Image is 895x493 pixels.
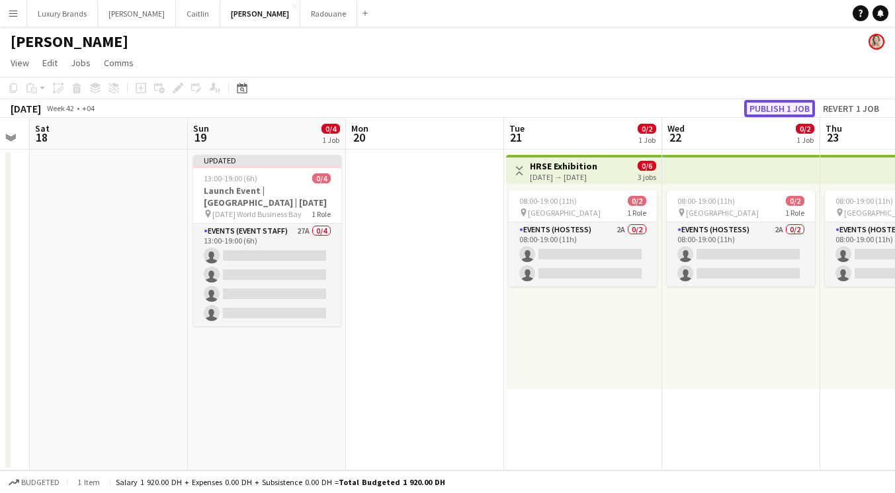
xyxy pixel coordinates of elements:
[176,1,220,26] button: Caitlin
[628,196,646,206] span: 0/2
[42,57,58,69] span: Edit
[507,130,525,145] span: 21
[191,130,209,145] span: 19
[33,130,50,145] span: 18
[509,122,525,134] span: Tue
[667,122,685,134] span: Wed
[339,477,445,487] span: Total Budgeted 1 920.00 DH
[835,196,893,206] span: 08:00-19:00 (11h)
[212,209,302,219] span: [DATE] World Business Bay
[11,102,41,115] div: [DATE]
[826,122,842,134] span: Thu
[193,155,341,165] div: Updated
[11,32,128,52] h1: [PERSON_NAME]
[37,54,63,71] a: Edit
[744,100,815,117] button: Publish 1 job
[5,54,34,71] a: View
[686,208,759,218] span: [GEOGRAPHIC_DATA]
[869,34,884,50] app-user-avatar: Kelly Burt
[351,122,368,134] span: Mon
[44,103,77,113] span: Week 42
[818,100,884,117] button: Revert 1 job
[528,208,601,218] span: [GEOGRAPHIC_DATA]
[82,103,95,113] div: +04
[35,122,50,134] span: Sat
[11,57,29,69] span: View
[104,57,134,69] span: Comms
[321,124,340,134] span: 0/4
[193,122,209,134] span: Sun
[667,222,815,287] app-card-role: Events (Hostess)2A0/208:00-19:00 (11h)
[300,1,357,26] button: Radouane
[638,124,656,134] span: 0/2
[677,196,735,206] span: 08:00-19:00 (11h)
[71,57,91,69] span: Jobs
[193,155,341,326] app-job-card: Updated13:00-19:00 (6h)0/4Launch Event | [GEOGRAPHIC_DATA] | [DATE] [DATE] World Business Bay1 Ro...
[796,135,814,145] div: 1 Job
[509,191,657,287] app-job-card: 08:00-19:00 (11h)0/2 [GEOGRAPHIC_DATA]1 RoleEvents (Hostess)2A0/208:00-19:00 (11h)
[530,160,597,172] h3: HRSE Exhibition
[21,478,60,487] span: Budgeted
[638,171,656,182] div: 3 jobs
[312,209,331,219] span: 1 Role
[98,1,176,26] button: [PERSON_NAME]
[785,208,804,218] span: 1 Role
[824,130,842,145] span: 23
[193,185,341,208] h3: Launch Event | [GEOGRAPHIC_DATA] | [DATE]
[638,135,656,145] div: 1 Job
[322,135,339,145] div: 1 Job
[204,173,257,183] span: 13:00-19:00 (6h)
[667,191,815,287] app-job-card: 08:00-19:00 (11h)0/2 [GEOGRAPHIC_DATA]1 RoleEvents (Hostess)2A0/208:00-19:00 (11h)
[638,161,656,171] span: 0/6
[220,1,300,26] button: [PERSON_NAME]
[193,224,341,326] app-card-role: Events (Event Staff)27A0/413:00-19:00 (6h)
[27,1,98,26] button: Luxury Brands
[627,208,646,218] span: 1 Role
[665,130,685,145] span: 22
[786,196,804,206] span: 0/2
[7,475,62,490] button: Budgeted
[116,477,445,487] div: Salary 1 920.00 DH + Expenses 0.00 DH + Subsistence 0.00 DH =
[349,130,368,145] span: 20
[796,124,814,134] span: 0/2
[73,477,105,487] span: 1 item
[530,172,597,182] div: [DATE] → [DATE]
[99,54,139,71] a: Comms
[65,54,96,71] a: Jobs
[312,173,331,183] span: 0/4
[519,196,577,206] span: 08:00-19:00 (11h)
[509,222,657,287] app-card-role: Events (Hostess)2A0/208:00-19:00 (11h)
